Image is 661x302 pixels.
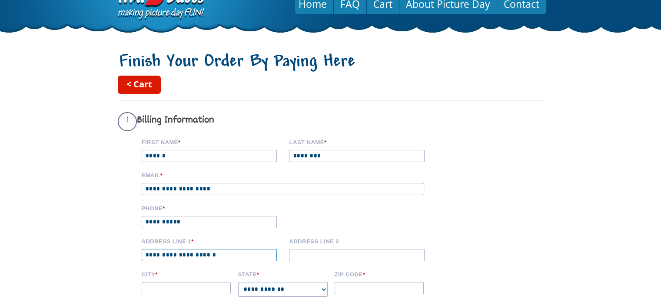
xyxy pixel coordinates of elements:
[142,138,283,146] label: First Name
[142,270,232,278] label: City
[289,138,431,146] label: Last name
[142,171,437,179] label: Email
[289,237,431,245] label: Address Line 2
[118,52,544,72] h1: Finish Your Order By Paying Here
[118,112,437,131] h3: Billing Information
[142,204,283,212] label: Phone
[335,270,425,278] label: Zip code
[118,76,161,94] a: < Cart
[142,237,283,245] label: Address Line 1
[118,112,137,131] span: 1
[238,270,329,278] label: State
